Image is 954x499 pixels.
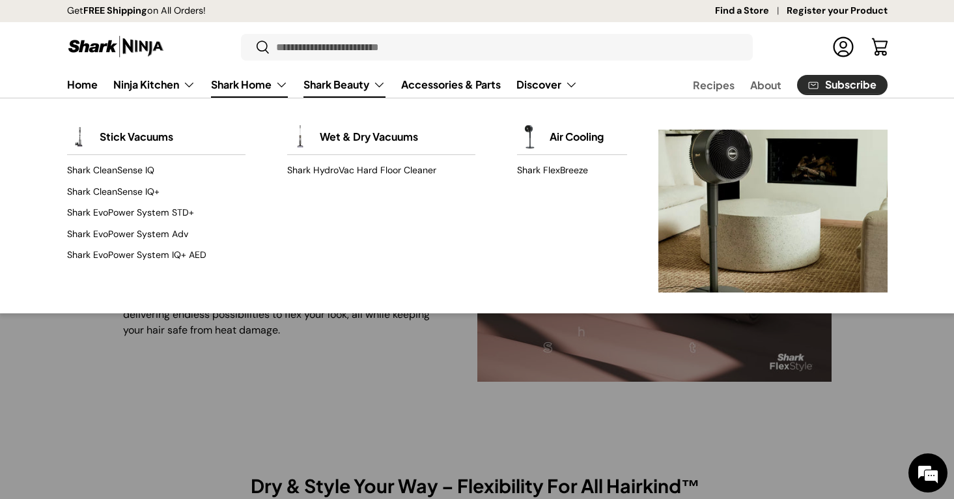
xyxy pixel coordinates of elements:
[76,164,180,296] span: We're online!
[509,72,585,98] summary: Discover
[214,7,245,38] div: Minimize live chat window
[203,72,296,98] summary: Shark Home
[296,72,393,98] summary: Shark Beauty
[401,72,501,97] a: Accessories & Parts
[825,79,877,90] span: Subscribe
[7,356,248,401] textarea: Type your message and hit 'Enter'
[68,73,219,90] div: Chat with us now
[67,72,98,97] a: Home
[67,34,165,59] img: Shark Ninja Philippines
[83,5,147,16] strong: FREE Shipping
[67,4,206,18] p: Get on All Orders!
[715,4,787,18] a: Find a Store
[750,72,781,98] a: About
[67,72,578,98] nav: Primary
[797,75,888,95] a: Subscribe
[662,72,888,98] nav: Secondary
[787,4,888,18] a: Register your Product
[693,72,735,98] a: Recipes
[105,72,203,98] summary: Ninja Kitchen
